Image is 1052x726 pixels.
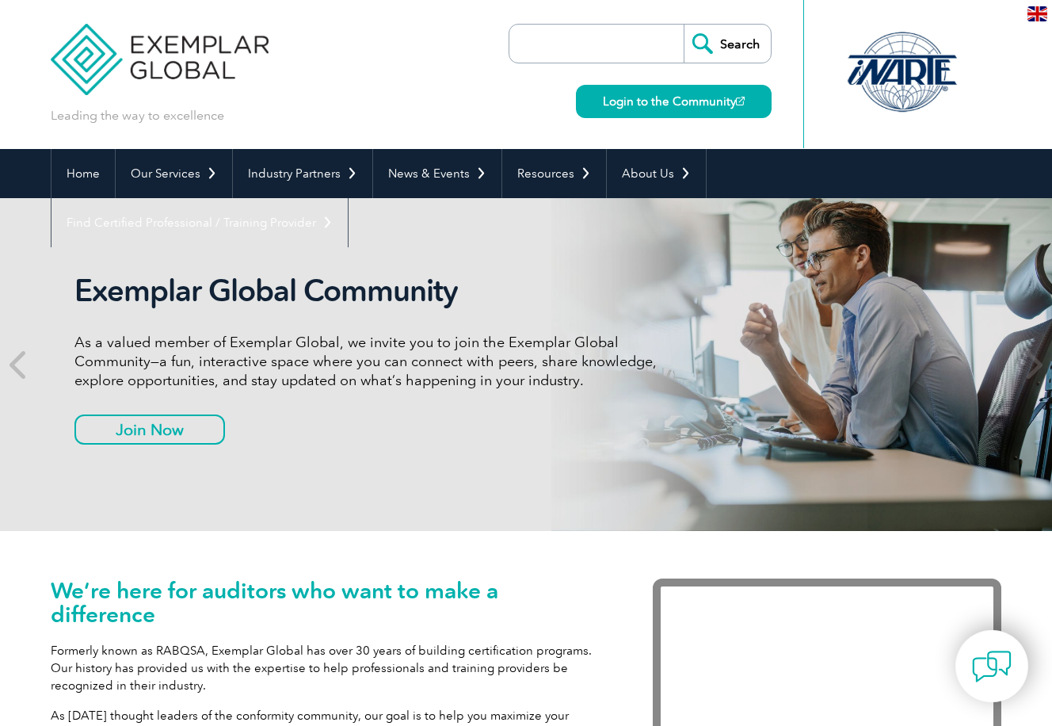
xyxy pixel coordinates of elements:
[972,647,1012,686] img: contact-chat.png
[51,149,115,198] a: Home
[116,149,232,198] a: Our Services
[74,333,669,390] p: As a valued member of Exemplar Global, we invite you to join the Exemplar Global Community—a fun,...
[576,85,772,118] a: Login to the Community
[74,273,669,309] h2: Exemplar Global Community
[51,579,605,626] h1: We’re here for auditors who want to make a difference
[1027,6,1047,21] img: en
[502,149,606,198] a: Resources
[684,25,771,63] input: Search
[607,149,706,198] a: About Us
[373,149,501,198] a: News & Events
[51,107,224,124] p: Leading the way to excellence
[51,198,348,247] a: Find Certified Professional / Training Provider
[736,97,745,105] img: open_square.png
[74,415,225,445] a: Join Now
[233,149,372,198] a: Industry Partners
[51,642,605,694] p: Formerly known as RABQSA, Exemplar Global has over 30 years of building certification programs. O...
